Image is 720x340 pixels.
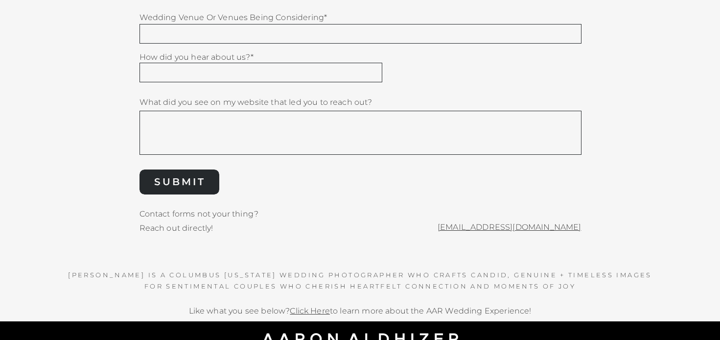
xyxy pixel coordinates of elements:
a: SUBMIT [141,176,218,194]
p: Wedding Venue Or Venues Being Considering* [139,11,581,22]
p: How did you hear about us?* [139,50,382,61]
p: Like what you see below? to learn more about the AAR Wedding Experience! [67,304,654,315]
a: [EMAIL_ADDRESS][DOMAIN_NAME] [438,222,581,232]
p: What did you see on my website that led you to reach out? [139,96,581,108]
a: Click Here [290,306,330,316]
p: Contact forms not your thing? Reach out directly! [139,207,581,232]
p: [PERSON_NAME] is a Columbus [US_STATE] Wedding photographer who crafts candid, genuine + timeless... [67,269,654,298]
